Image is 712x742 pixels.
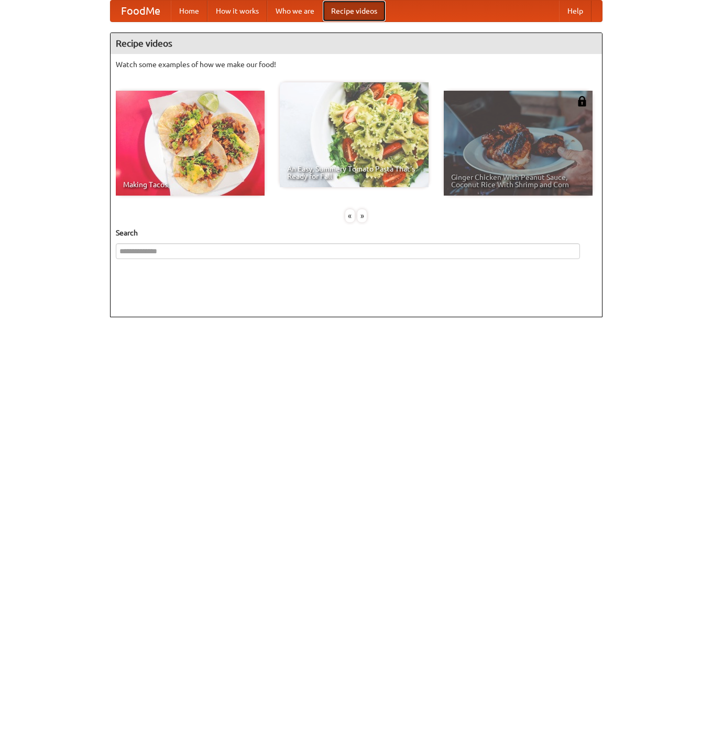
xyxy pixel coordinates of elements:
p: Watch some examples of how we make our food! [116,59,597,70]
h5: Search [116,228,597,238]
a: Who we are [267,1,323,21]
img: 483408.png [577,96,587,106]
a: FoodMe [111,1,171,21]
h4: Recipe videos [111,33,602,54]
a: An Easy, Summery Tomato Pasta That's Ready for Fall [280,82,429,187]
a: Recipe videos [323,1,386,21]
a: How it works [207,1,267,21]
div: » [357,209,367,222]
a: Home [171,1,207,21]
a: Making Tacos [116,91,265,196]
div: « [345,209,355,222]
span: An Easy, Summery Tomato Pasta That's Ready for Fall [287,165,421,180]
a: Help [559,1,591,21]
span: Making Tacos [123,181,257,188]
